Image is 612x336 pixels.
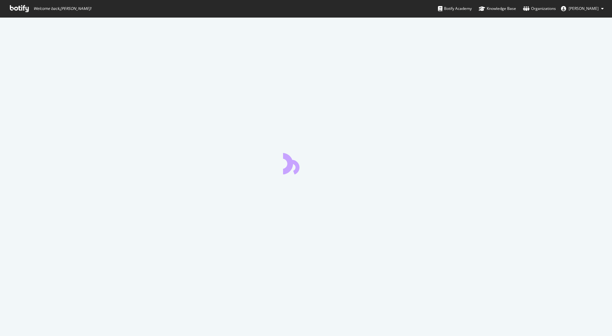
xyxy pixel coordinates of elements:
div: Organizations [523,5,556,12]
button: [PERSON_NAME] [556,4,609,14]
div: Botify Academy [438,5,472,12]
span: Billy Watts [569,6,599,11]
div: Knowledge Base [479,5,516,12]
span: Welcome back, [PERSON_NAME] ! [33,6,91,11]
